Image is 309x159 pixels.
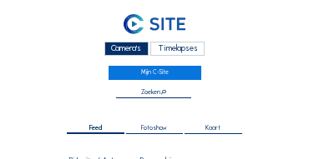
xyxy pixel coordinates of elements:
a: C-SITE Logo [38,12,271,39]
span: Feed [89,125,102,132]
span: Fotoshow [141,125,167,132]
img: C-SITE Logo [124,14,185,35]
div: Camera's [104,42,149,56]
div: Timelapses [150,42,205,56]
span: Kaart [205,125,220,132]
a: Mijn C-Site [109,66,201,80]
